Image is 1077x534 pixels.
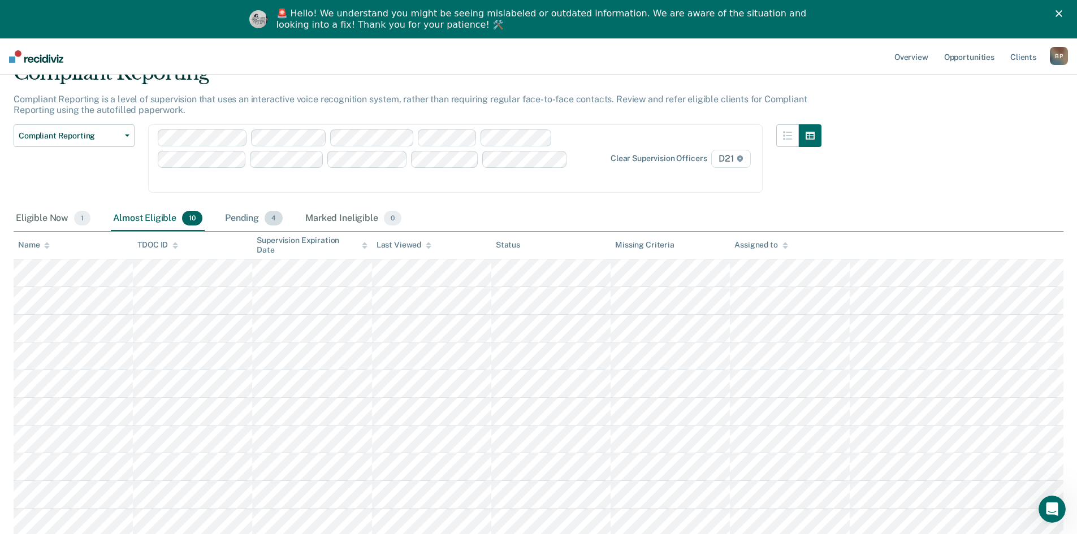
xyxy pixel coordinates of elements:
div: Compliant Reporting [14,62,821,94]
span: D21 [711,150,750,168]
button: BP [1050,47,1068,65]
div: Marked Ineligible0 [303,206,404,231]
span: 0 [384,211,401,225]
div: Almost Eligible10 [111,206,205,231]
a: Overview [892,38,931,75]
a: Clients [1008,38,1039,75]
div: Pending4 [223,206,285,231]
span: 10 [182,211,202,225]
div: 🚨 Hello! We understand you might be seeing mislabeled or outdated information. We are aware of th... [276,8,810,31]
p: Compliant Reporting is a level of supervision that uses an interactive voice recognition system, ... [14,94,807,115]
img: Profile image for Kim [249,10,267,28]
button: Compliant Reporting [14,124,135,147]
div: Close [1056,10,1067,17]
div: TDOC ID [137,240,178,250]
iframe: Intercom live chat [1039,496,1066,523]
div: Supervision Expiration Date [257,236,367,255]
div: B P [1050,47,1068,65]
div: Name [18,240,50,250]
div: Missing Criteria [615,240,674,250]
a: Opportunities [942,38,997,75]
span: 4 [265,211,283,225]
div: Status [496,240,520,250]
div: Last Viewed [377,240,431,250]
img: Recidiviz [9,50,63,63]
div: Eligible Now1 [14,206,93,231]
span: 1 [74,211,90,225]
span: Compliant Reporting [19,131,120,141]
div: Assigned to [734,240,788,250]
div: Clear supervision officers [611,154,707,163]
